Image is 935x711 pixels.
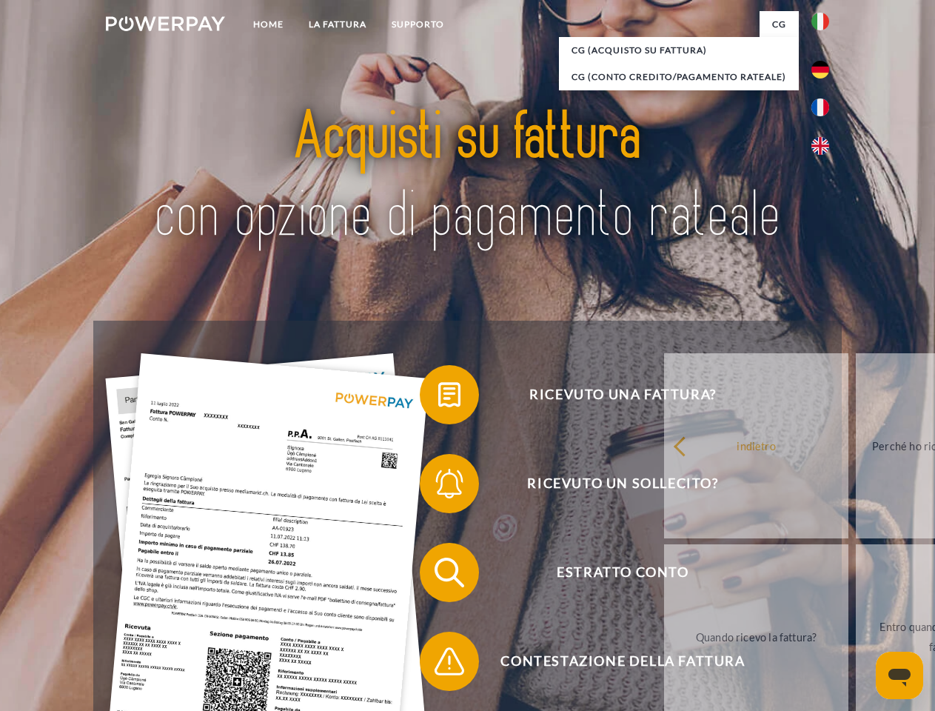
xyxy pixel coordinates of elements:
a: Supporto [379,11,457,38]
a: CG [760,11,799,38]
button: Ricevuto un sollecito? [420,454,805,513]
span: Ricevuto una fattura? [441,365,804,424]
img: title-powerpay_it.svg [141,71,794,284]
button: Contestazione della fattura [420,632,805,691]
img: en [811,137,829,155]
img: logo-powerpay-white.svg [106,16,225,31]
span: Estratto conto [441,543,804,602]
img: qb_bill.svg [431,376,468,413]
img: it [811,13,829,30]
a: LA FATTURA [296,11,379,38]
span: Contestazione della fattura [441,632,804,691]
img: qb_search.svg [431,554,468,591]
a: CG (Conto Credito/Pagamento rateale) [559,64,799,90]
span: Ricevuto un sollecito? [441,454,804,513]
button: Ricevuto una fattura? [420,365,805,424]
img: fr [811,99,829,116]
img: qb_bell.svg [431,465,468,502]
a: Home [241,11,296,38]
iframe: Pulsante per aprire la finestra di messaggistica [876,652,923,699]
div: indietro [673,435,840,455]
img: de [811,61,829,79]
img: qb_warning.svg [431,643,468,680]
button: Estratto conto [420,543,805,602]
div: Quando ricevo la fattura? [673,627,840,647]
a: CG (Acquisto su fattura) [559,37,799,64]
